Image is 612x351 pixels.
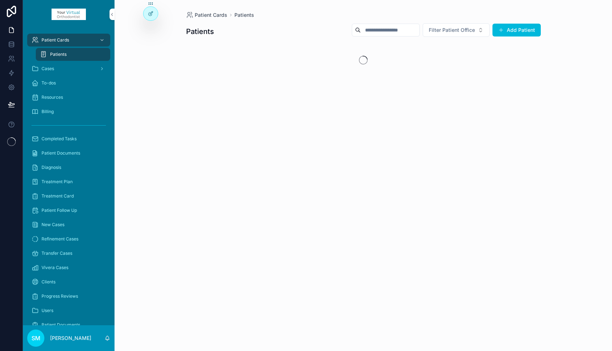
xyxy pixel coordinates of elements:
span: Patient Cards [195,11,227,19]
a: Transfer Cases [27,247,110,260]
a: Billing [27,105,110,118]
span: Treatment Card [42,193,74,199]
a: Patients [36,48,110,61]
span: To-dos [42,80,56,86]
span: Patient Documents [42,322,80,328]
span: Treatment Plan [42,179,73,185]
a: Patients [234,11,254,19]
p: [PERSON_NAME] [50,335,91,342]
span: Patient Cards [42,37,69,43]
span: Completed Tasks [42,136,77,142]
span: New Cases [42,222,64,228]
span: Clients [42,279,55,285]
a: To-dos [27,77,110,89]
a: Diagnosis [27,161,110,174]
span: Refinement Cases [42,236,78,242]
a: New Cases [27,218,110,231]
a: Users [27,304,110,317]
button: Add Patient [492,24,541,36]
a: Progress Reviews [27,290,110,303]
span: Progress Reviews [42,293,78,299]
span: SM [31,334,40,342]
span: Resources [42,94,63,100]
a: Clients [27,276,110,288]
span: Cases [42,66,54,72]
img: App logo [52,9,86,20]
a: Treatment Plan [27,175,110,188]
a: Patient Documents [27,318,110,331]
span: Transfer Cases [42,250,72,256]
h1: Patients [186,26,214,36]
a: Refinement Cases [27,233,110,245]
a: Completed Tasks [27,132,110,145]
a: Cases [27,62,110,75]
button: Select Button [423,23,490,37]
span: Patient Follow Up [42,208,77,213]
span: Filter Patient Office [429,26,475,34]
a: Patient Cards [27,34,110,47]
a: Treatment Card [27,190,110,203]
a: Patient Documents [27,147,110,160]
a: Patient Cards [186,11,227,19]
a: Resources [27,91,110,104]
div: scrollable content [23,29,115,325]
span: Patient Documents [42,150,80,156]
a: Vivera Cases [27,261,110,274]
a: Patient Follow Up [27,204,110,217]
span: Vivera Cases [42,265,68,270]
span: Users [42,308,53,313]
span: Billing [42,109,54,114]
span: Patients [50,52,67,57]
span: Diagnosis [42,165,61,170]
